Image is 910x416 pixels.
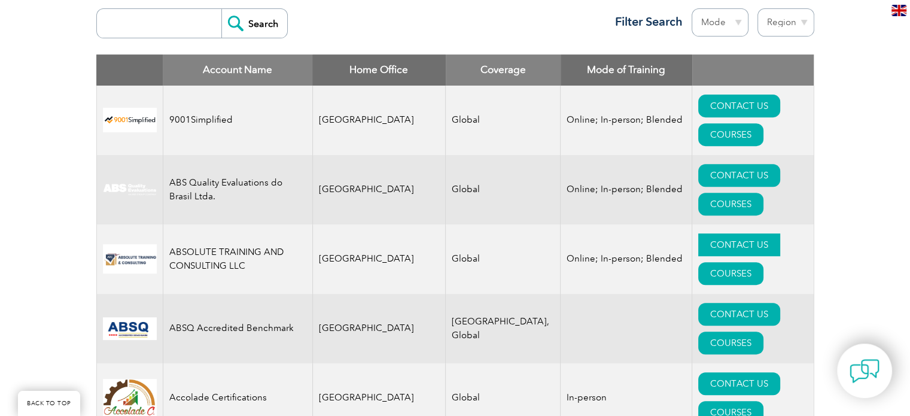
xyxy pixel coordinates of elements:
a: CONTACT US [698,164,780,187]
input: Search [221,9,287,38]
a: COURSES [698,123,763,146]
a: COURSES [698,332,763,354]
a: COURSES [698,193,763,215]
td: 9001Simplified [163,86,312,155]
a: BACK TO TOP [18,391,80,416]
td: ABSOLUTE TRAINING AND CONSULTING LLC [163,224,312,294]
th: Coverage: activate to sort column ascending [446,54,561,86]
td: Global [446,155,561,224]
td: ABSQ Accredited Benchmark [163,294,312,363]
img: c92924ac-d9bc-ea11-a814-000d3a79823d-logo.jpg [103,183,157,196]
h3: Filter Search [608,14,683,29]
img: contact-chat.png [850,356,879,386]
th: Account Name: activate to sort column descending [163,54,312,86]
a: CONTACT US [698,233,780,256]
td: Online; In-person; Blended [561,224,692,294]
img: cc24547b-a6e0-e911-a812-000d3a795b83-logo.png [103,317,157,340]
td: Online; In-person; Blended [561,86,692,155]
img: 16e092f6-eadd-ed11-a7c6-00224814fd52-logo.png [103,244,157,274]
a: CONTACT US [698,303,780,326]
td: ABS Quality Evaluations do Brasil Ltda. [163,155,312,224]
td: [GEOGRAPHIC_DATA] [312,155,446,224]
a: CONTACT US [698,372,780,395]
td: [GEOGRAPHIC_DATA] [312,86,446,155]
td: Global [446,86,561,155]
th: Home Office: activate to sort column ascending [312,54,446,86]
img: 37c9c059-616f-eb11-a812-002248153038-logo.png [103,108,157,132]
td: Online; In-person; Blended [561,155,692,224]
img: en [891,5,906,16]
td: Global [446,224,561,294]
td: [GEOGRAPHIC_DATA], Global [446,294,561,363]
a: CONTACT US [698,95,780,117]
a: COURSES [698,262,763,285]
td: [GEOGRAPHIC_DATA] [312,224,446,294]
th: Mode of Training: activate to sort column ascending [561,54,692,86]
th: : activate to sort column ascending [692,54,814,86]
td: [GEOGRAPHIC_DATA] [312,294,446,363]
